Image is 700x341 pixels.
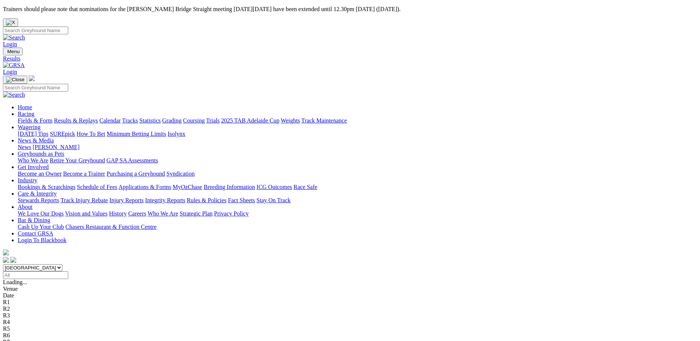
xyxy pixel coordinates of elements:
a: Retire Your Greyhound [50,157,105,163]
a: [PERSON_NAME] [32,144,79,150]
a: Track Maintenance [301,117,347,124]
a: Track Injury Rebate [61,197,108,203]
button: Close [3,18,18,27]
a: Tracks [122,117,138,124]
a: How To Bet [77,131,106,137]
div: R5 [3,325,697,332]
a: Home [18,104,32,110]
a: Purchasing a Greyhound [107,170,165,177]
a: Racing [18,111,34,117]
a: SUREpick [50,131,75,137]
img: facebook.svg [3,257,9,263]
a: Get Involved [18,164,49,170]
div: R4 [3,319,697,325]
div: Wagering [18,131,697,137]
div: Care & Integrity [18,197,697,204]
div: R1 [3,299,697,306]
a: Greyhounds as Pets [18,151,64,157]
p: Trainers should please note that nominations for the [PERSON_NAME] Bridge Straight meeting [DATE]... [3,6,697,13]
img: Search [3,92,25,98]
img: Search [3,34,25,41]
a: Chasers Restaurant & Function Centre [65,224,156,230]
input: Search [3,84,68,92]
a: Login To Blackbook [18,237,66,243]
a: Calendar [99,117,121,124]
a: News & Media [18,137,54,144]
div: R6 [3,332,697,339]
a: Weights [281,117,300,124]
a: Statistics [139,117,161,124]
div: Greyhounds as Pets [18,157,697,164]
a: Bookings & Scratchings [18,184,75,190]
button: Toggle navigation [3,48,23,55]
a: Vision and Values [65,210,107,217]
a: Become an Owner [18,170,62,177]
a: Syndication [166,170,194,177]
img: logo-grsa-white.png [3,249,9,255]
a: Results & Replays [54,117,98,124]
a: Fact Sheets [228,197,255,203]
a: Who We Are [18,157,48,163]
img: GRSA [3,62,25,69]
a: Schedule of Fees [77,184,117,190]
a: About [18,204,32,210]
a: Strategic Plan [180,210,213,217]
a: Cash Up Your Club [18,224,64,230]
span: Menu [7,49,20,54]
a: Injury Reports [109,197,144,203]
div: Bar & Dining [18,224,697,230]
a: Breeding Information [204,184,255,190]
a: Applications & Forms [118,184,171,190]
a: Wagering [18,124,41,130]
a: Bar & Dining [18,217,50,223]
input: Select date [3,271,68,279]
a: ICG Outcomes [256,184,292,190]
div: Get Involved [18,170,697,177]
a: Login [3,41,17,47]
a: Isolynx [168,131,185,137]
a: Industry [18,177,37,183]
a: Minimum Betting Limits [107,131,166,137]
img: twitter.svg [10,257,16,263]
a: GAP SA Assessments [107,157,158,163]
div: News & Media [18,144,697,151]
a: Care & Integrity [18,190,57,197]
div: Industry [18,184,697,190]
a: Login [3,69,17,75]
a: News [18,144,31,150]
img: Close [6,77,24,83]
div: Date [3,292,697,299]
a: MyOzChase [173,184,202,190]
div: R3 [3,312,697,319]
a: History [109,210,127,217]
a: Race Safe [293,184,317,190]
a: Grading [162,117,182,124]
a: Coursing [183,117,205,124]
a: Stay On Track [256,197,290,203]
span: Loading... [3,279,27,285]
a: Rules & Policies [187,197,227,203]
a: We Love Our Dogs [18,210,63,217]
img: X [6,20,15,25]
a: Who We Are [148,210,178,217]
div: About [18,210,697,217]
div: Venue [3,286,697,292]
input: Search [3,27,68,34]
a: Trials [206,117,220,124]
div: R2 [3,306,697,312]
a: Stewards Reports [18,197,59,203]
a: 2025 TAB Adelaide Cup [221,117,279,124]
a: Results [3,55,697,62]
a: [DATE] Tips [18,131,48,137]
button: Toggle navigation [3,76,27,84]
a: Become a Trainer [63,170,105,177]
a: Contact GRSA [18,230,53,237]
a: Careers [128,210,146,217]
a: Privacy Policy [214,210,249,217]
a: Fields & Form [18,117,52,124]
img: logo-grsa-white.png [29,75,35,81]
a: Integrity Reports [145,197,185,203]
div: Racing [18,117,697,124]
